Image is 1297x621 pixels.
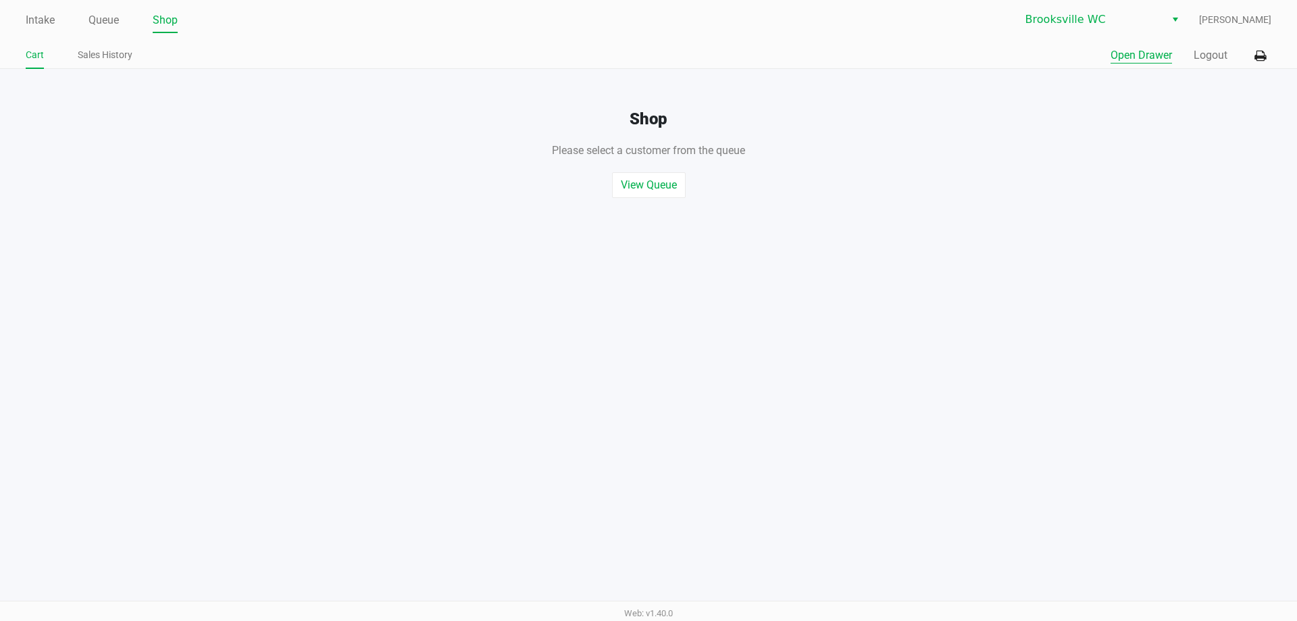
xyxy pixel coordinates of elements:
[612,172,686,198] button: View Queue
[1194,47,1227,64] button: Logout
[1111,47,1172,64] button: Open Drawer
[552,144,745,157] span: Please select a customer from the queue
[26,11,55,30] a: Intake
[26,47,44,64] a: Cart
[153,11,178,30] a: Shop
[1165,7,1185,32] button: Select
[78,47,132,64] a: Sales History
[1199,13,1271,27] span: [PERSON_NAME]
[88,11,119,30] a: Queue
[1025,11,1157,28] span: Brooksville WC
[624,608,673,618] span: Web: v1.40.0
